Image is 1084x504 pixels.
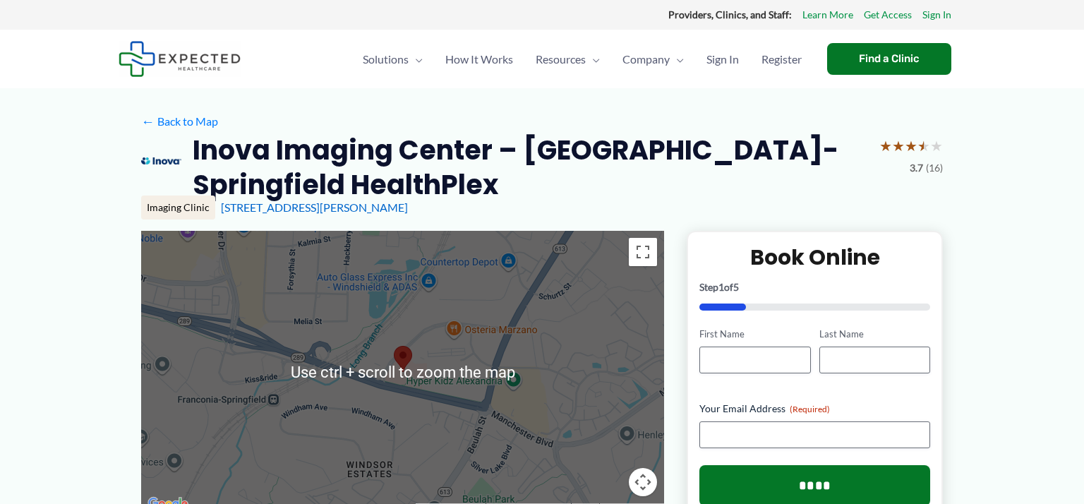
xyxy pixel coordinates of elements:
[699,282,930,292] p: Step of
[351,35,434,84] a: SolutionsMenu Toggle
[629,468,657,496] button: Map camera controls
[670,35,684,84] span: Menu Toggle
[193,133,868,203] h2: Inova Imaging Center – [GEOGRAPHIC_DATA]-Springfield HealthPlex
[141,111,218,132] a: ←Back to Map
[695,35,750,84] a: Sign In
[363,35,409,84] span: Solutions
[221,200,408,214] a: [STREET_ADDRESS][PERSON_NAME]
[733,281,739,293] span: 5
[922,6,951,24] a: Sign In
[611,35,695,84] a: CompanyMenu Toggle
[864,6,912,24] a: Get Access
[819,328,930,341] label: Last Name
[879,133,892,159] span: ★
[434,35,524,84] a: How It Works
[536,35,586,84] span: Resources
[699,402,930,416] label: Your Email Address
[917,133,930,159] span: ★
[930,133,943,159] span: ★
[524,35,611,84] a: ResourcesMenu Toggle
[827,43,951,75] a: Find a Clinic
[750,35,813,84] a: Register
[699,244,930,271] h2: Book Online
[790,404,830,414] span: (Required)
[926,159,943,177] span: (16)
[802,6,853,24] a: Learn More
[905,133,917,159] span: ★
[409,35,423,84] span: Menu Toggle
[910,159,923,177] span: 3.7
[119,41,241,77] img: Expected Healthcare Logo - side, dark font, small
[141,196,215,220] div: Imaging Clinic
[668,8,792,20] strong: Providers, Clinics, and Staff:
[718,281,724,293] span: 1
[445,35,513,84] span: How It Works
[586,35,600,84] span: Menu Toggle
[351,35,813,84] nav: Primary Site Navigation
[761,35,802,84] span: Register
[699,328,810,341] label: First Name
[892,133,905,159] span: ★
[622,35,670,84] span: Company
[141,114,155,128] span: ←
[706,35,739,84] span: Sign In
[629,238,657,266] button: Toggle fullscreen view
